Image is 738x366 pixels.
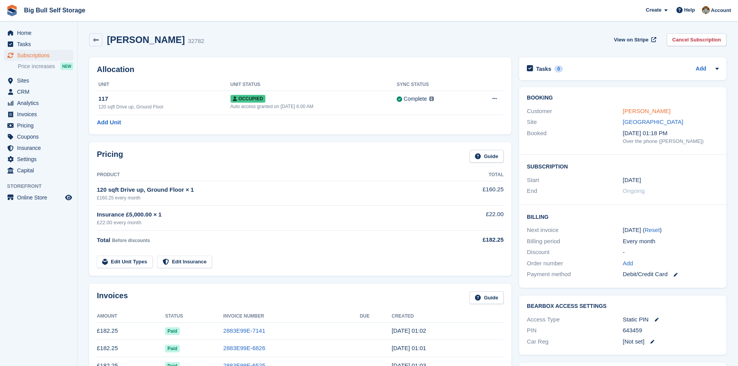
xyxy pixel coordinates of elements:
div: Car Reg [527,337,623,346]
a: Cancel Subscription [667,33,726,46]
a: Big Bull Self Storage [21,4,88,17]
span: Occupied [231,95,265,103]
a: Add [696,65,706,74]
span: CRM [17,86,64,97]
a: menu [4,165,73,176]
div: Static PIN [623,315,719,324]
span: Home [17,27,64,38]
span: Insurance [17,143,64,153]
h2: Allocation [97,65,504,74]
div: 32782 [188,37,204,46]
a: Reset [645,227,660,233]
time: 2024-03-11 00:00:00 UTC [623,176,641,185]
div: Booked [527,129,623,145]
a: 2883E99E-6826 [223,345,265,351]
time: 2025-08-11 00:01:57 UTC [392,345,426,351]
img: Mike Llewellen Palmer [702,6,710,14]
div: Site [527,118,623,127]
a: menu [4,120,73,131]
a: Edit Unit Types [97,256,153,268]
a: Guide [470,150,504,163]
div: Payment method [527,270,623,279]
th: Invoice Number [223,310,360,323]
div: Start [527,176,623,185]
h2: [PERSON_NAME] [107,34,185,45]
div: End [527,187,623,196]
div: NEW [60,62,73,70]
div: 120 sqft Drive up, Ground Floor [98,103,231,110]
span: Ongoing [623,187,645,194]
td: £160.25 [441,181,504,205]
a: [GEOGRAPHIC_DATA] [623,119,683,125]
a: 2883E99E-7141 [223,327,265,334]
span: Invoices [17,109,64,120]
h2: Pricing [97,150,123,163]
img: stora-icon-8386f47178a22dfd0bd8f6a31ec36ba5ce8667c1dd55bd0f319d3a0aa187defe.svg [6,5,18,16]
a: menu [4,39,73,50]
h2: Invoices [97,291,128,304]
span: Paid [165,345,179,352]
div: [DATE] 01:18 PM [623,129,719,138]
th: Sync Status [397,79,471,91]
span: Coupons [17,131,64,142]
th: Due [360,310,392,323]
div: Every month [623,237,719,246]
a: menu [4,98,73,108]
span: View on Stripe [614,36,649,44]
span: Account [711,7,731,14]
span: Settings [17,154,64,165]
a: Edit Insurance [157,256,212,268]
th: Total [441,169,504,181]
a: menu [4,75,73,86]
div: £160.25 every month [97,194,441,201]
th: Product [97,169,441,181]
a: menu [4,192,73,203]
a: menu [4,27,73,38]
a: menu [4,131,73,142]
div: Auto access granted on [DATE] 6:00 AM [231,103,397,110]
a: Add Unit [97,118,121,127]
div: PIN [527,326,623,335]
a: View on Stripe [611,33,658,46]
div: [DATE] ( ) [623,226,719,235]
th: Unit [97,79,231,91]
h2: Billing [527,213,719,220]
h2: BearBox Access Settings [527,303,719,309]
span: Paid [165,327,179,335]
div: Discount [527,248,623,257]
th: Created [392,310,504,323]
span: Price increases [18,63,55,70]
span: Storefront [7,182,77,190]
a: Price increases NEW [18,62,73,70]
div: Customer [527,107,623,116]
h2: Tasks [536,65,551,72]
div: Order number [527,259,623,268]
div: £182.25 [441,235,504,244]
span: Total [97,237,110,243]
a: menu [4,109,73,120]
div: 643459 [623,326,719,335]
time: 2025-09-11 00:02:14 UTC [392,327,426,334]
span: Analytics [17,98,64,108]
div: Billing period [527,237,623,246]
span: Pricing [17,120,64,131]
span: Capital [17,165,64,176]
span: Subscriptions [17,50,64,61]
h2: Subscription [527,162,719,170]
div: [Not set] [623,337,719,346]
div: Access Type [527,315,623,324]
div: - [623,248,719,257]
div: 117 [98,95,231,103]
td: £182.25 [97,322,165,340]
a: [PERSON_NAME] [623,108,671,114]
a: menu [4,143,73,153]
a: menu [4,86,73,97]
span: Help [684,6,695,14]
a: Preview store [64,193,73,202]
img: icon-info-grey-7440780725fd019a000dd9b08b2336e03edf1995a4989e88bcd33f0948082b44.svg [429,96,434,101]
div: Debit/Credit Card [623,270,719,279]
span: Before discounts [112,238,150,243]
td: £182.25 [97,340,165,357]
div: Complete [404,95,427,103]
span: Tasks [17,39,64,50]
